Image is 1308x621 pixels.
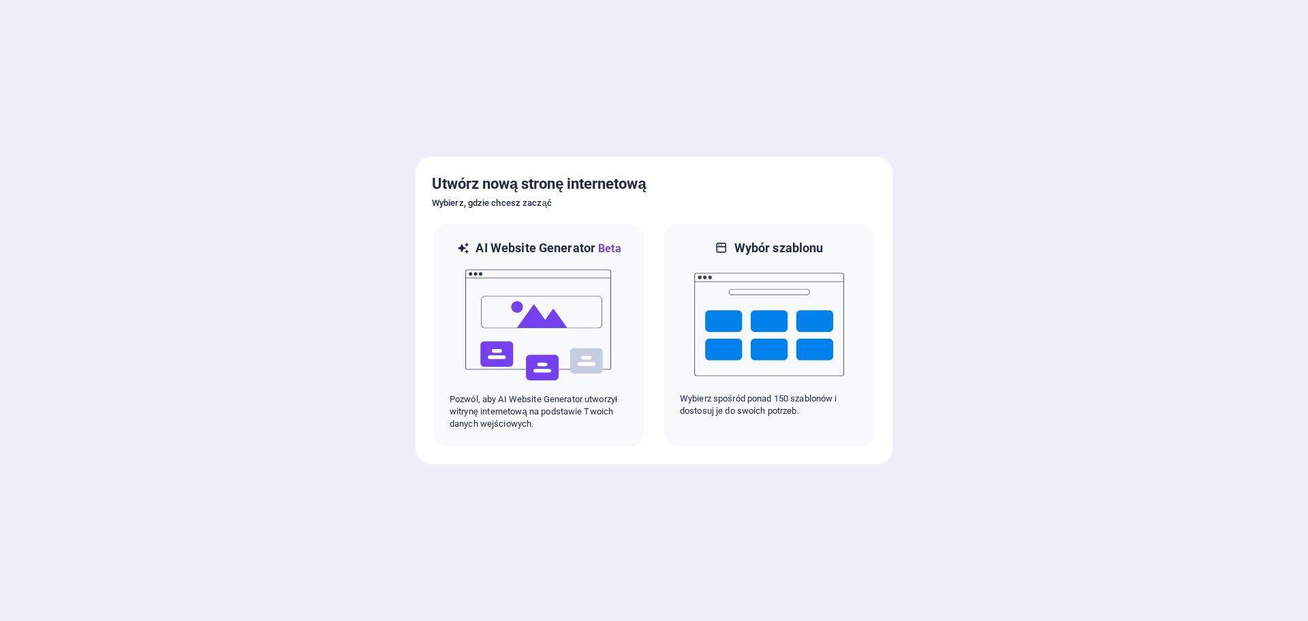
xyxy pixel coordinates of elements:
h6: Wybierz, gdzie chcesz zacząć [432,195,876,211]
h6: Wybór szablonu [734,240,824,256]
div: Wybór szablonuWybierz spośród ponad 150 szablonów i dostosuj je do swoich potrzeb. [662,222,876,448]
img: ai [464,257,614,393]
div: AI Website GeneratorBetaaiPozwól, aby AI Website Generator utworzył witrynę internetową na podsta... [432,222,646,448]
p: Pozwól, aby AI Website Generator utworzył witrynę internetową na podstawie Twoich danych wejściow... [450,393,628,430]
p: Wybierz spośród ponad 150 szablonów i dostosuj je do swoich potrzeb. [680,393,858,417]
h5: Utwórz nową stronę internetową [432,173,876,195]
h6: AI Website Generator [476,240,621,257]
span: Beta [595,242,621,255]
